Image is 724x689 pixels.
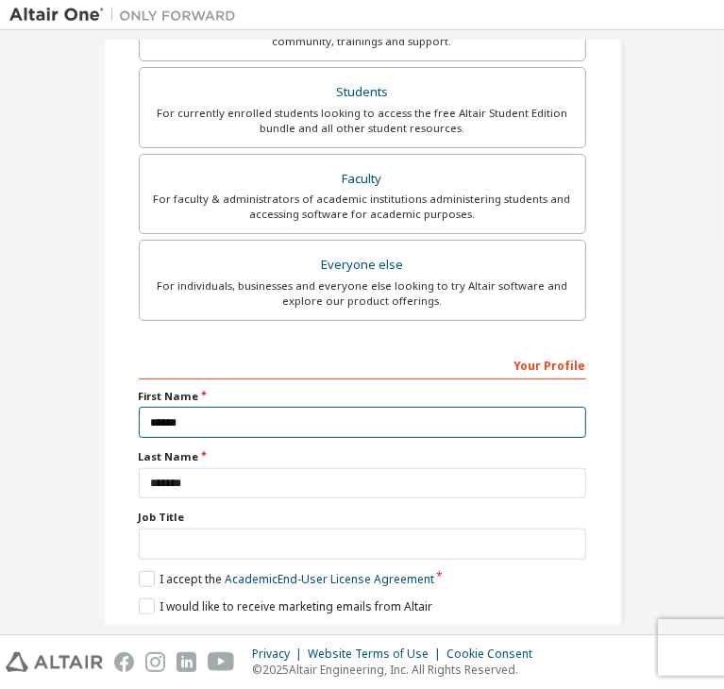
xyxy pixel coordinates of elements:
[446,647,544,662] div: Cookie Consent
[252,662,544,678] p: © 2025 Altair Engineering, Inc. All Rights Reserved.
[151,252,574,278] div: Everyone else
[151,192,574,222] div: For faculty & administrators of academic institutions administering students and accessing softwa...
[114,652,134,672] img: facebook.svg
[139,449,586,464] label: Last Name
[139,598,432,614] label: I would like to receive marketing emails from Altair
[6,652,103,672] img: altair_logo.svg
[151,166,574,193] div: Faculty
[208,652,235,672] img: youtube.svg
[151,79,574,106] div: Students
[177,652,196,672] img: linkedin.svg
[139,349,586,379] div: Your Profile
[151,278,574,309] div: For individuals, businesses and everyone else looking to try Altair software and explore our prod...
[225,571,434,587] a: Academic End-User License Agreement
[139,510,586,525] label: Job Title
[139,389,586,404] label: First Name
[139,571,434,587] label: I accept the
[308,647,446,662] div: Website Terms of Use
[145,652,165,672] img: instagram.svg
[9,6,245,25] img: Altair One
[252,647,308,662] div: Privacy
[151,106,574,136] div: For currently enrolled students looking to access the free Altair Student Edition bundle and all ...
